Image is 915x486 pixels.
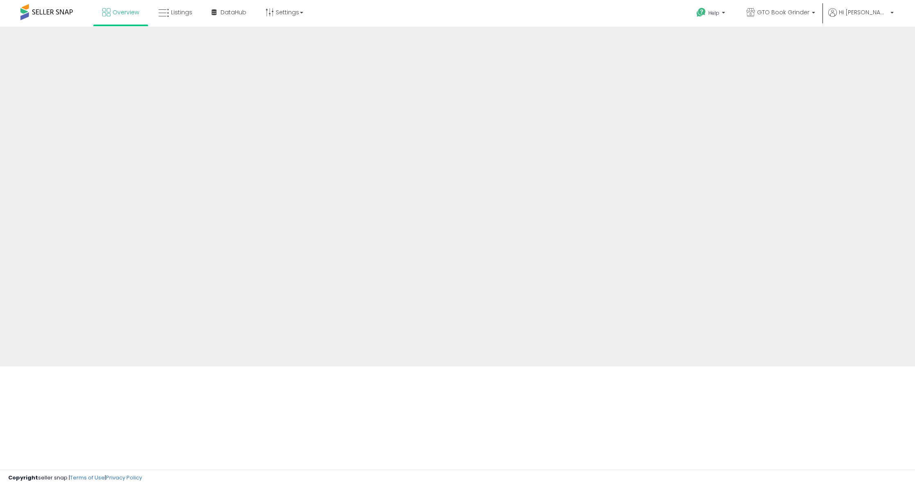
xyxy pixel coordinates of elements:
span: DataHub [221,8,246,16]
a: Help [690,1,733,27]
span: Listings [171,8,192,16]
span: Help [708,9,719,16]
span: GTO Book Grinder [757,8,809,16]
i: Get Help [696,7,706,18]
a: Hi [PERSON_NAME] [828,8,894,27]
span: Hi [PERSON_NAME] [839,8,888,16]
span: Overview [113,8,139,16]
